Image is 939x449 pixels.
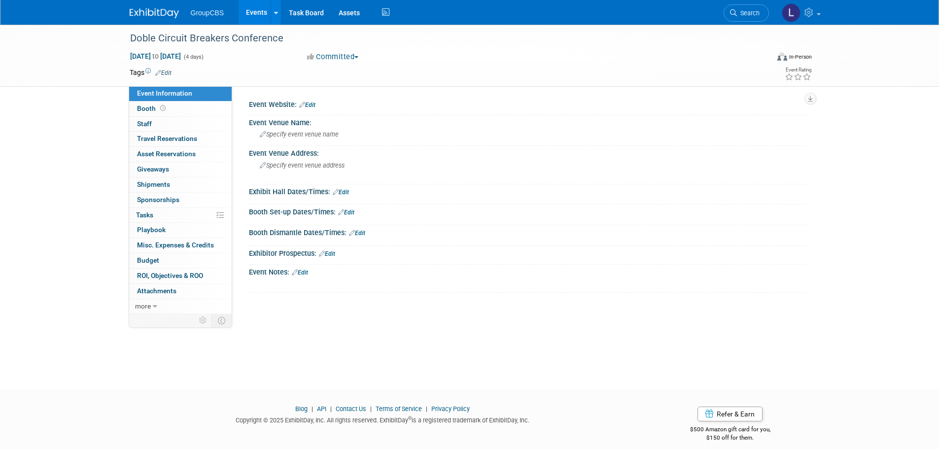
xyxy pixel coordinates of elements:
button: Committed [304,52,362,62]
div: Doble Circuit Breakers Conference [127,30,754,47]
div: Event Rating [785,68,811,72]
span: | [423,405,430,413]
a: Giveaways [129,162,232,177]
a: Edit [338,209,354,216]
a: Attachments [129,284,232,299]
span: to [151,52,160,60]
a: Travel Reservations [129,132,232,146]
a: Contact Us [336,405,366,413]
span: Staff [137,120,152,128]
td: Tags [130,68,172,77]
div: In-Person [789,53,812,61]
td: Personalize Event Tab Strip [195,314,212,327]
a: Misc. Expenses & Credits [129,238,232,253]
a: Edit [333,189,349,196]
div: Event Venue Address: [249,146,810,158]
a: Shipments [129,177,232,192]
span: Playbook [137,226,166,234]
a: Edit [349,230,365,237]
div: Event Notes: [249,265,810,277]
div: Event Venue Name: [249,115,810,128]
span: Shipments [137,180,170,188]
img: Laura McDonald [782,3,800,22]
span: ROI, Objectives & ROO [137,272,203,279]
a: Staff [129,117,232,132]
span: Booth not reserved yet [158,104,168,112]
span: | [309,405,315,413]
div: $150 off for them. [651,434,810,442]
span: Sponsorships [137,196,179,204]
a: ROI, Objectives & ROO [129,269,232,283]
a: Budget [129,253,232,268]
a: Sponsorships [129,193,232,207]
a: Blog [295,405,308,413]
span: Specify event venue address [260,162,345,169]
span: [DATE] [DATE] [130,52,181,61]
span: Specify event venue name [260,131,339,138]
div: $500 Amazon gift card for you, [651,419,810,442]
a: Edit [299,102,315,108]
a: Terms of Service [376,405,422,413]
span: Attachments [137,287,176,295]
span: Travel Reservations [137,135,197,142]
span: more [135,302,151,310]
span: | [368,405,374,413]
span: Search [737,9,760,17]
a: Asset Reservations [129,147,232,162]
a: Tasks [129,208,232,223]
div: Exhibit Hall Dates/Times: [249,184,810,197]
a: Event Information [129,86,232,101]
sup: ® [408,415,412,421]
div: Booth Set-up Dates/Times: [249,205,810,217]
a: API [317,405,326,413]
a: Search [724,4,769,22]
span: GroupCBS [191,9,224,17]
div: Copyright © 2025 ExhibitDay, Inc. All rights reserved. ExhibitDay is a registered trademark of Ex... [130,414,636,425]
span: (4 days) [183,54,204,60]
span: Misc. Expenses & Credits [137,241,214,249]
a: Playbook [129,223,232,238]
img: Format-Inperson.png [777,53,787,61]
a: more [129,299,232,314]
div: Event Format [711,51,812,66]
div: Event Website: [249,97,810,110]
a: Privacy Policy [431,405,470,413]
span: Budget [137,256,159,264]
a: Refer & Earn [697,407,763,421]
img: ExhibitDay [130,8,179,18]
td: Toggle Event Tabs [211,314,232,327]
span: Event Information [137,89,192,97]
span: Giveaways [137,165,169,173]
span: | [328,405,334,413]
a: Edit [155,69,172,76]
div: Booth Dismantle Dates/Times: [249,225,810,238]
a: Edit [319,250,335,257]
span: Tasks [136,211,153,219]
span: Booth [137,104,168,112]
div: Exhibitor Prospectus: [249,246,810,259]
span: Asset Reservations [137,150,196,158]
a: Edit [292,269,308,276]
a: Booth [129,102,232,116]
